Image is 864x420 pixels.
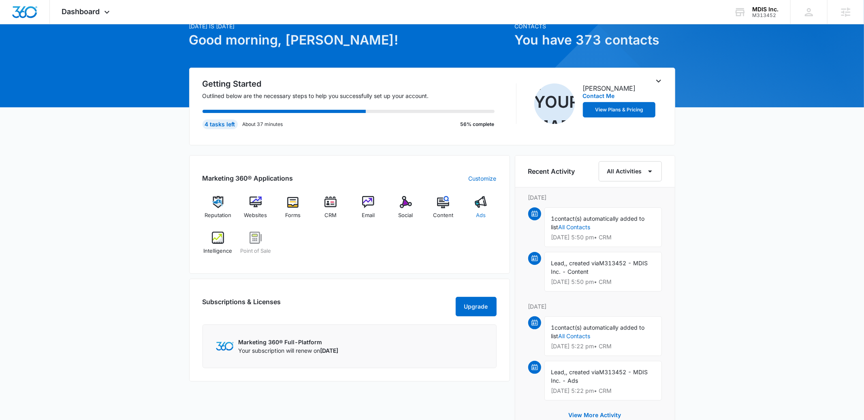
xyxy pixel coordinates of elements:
span: Lead, [551,260,566,266]
p: [PERSON_NAME] [583,83,636,93]
button: All Activities [599,161,662,181]
h6: Recent Activity [528,166,575,176]
div: account name [752,6,779,13]
h1: You have 373 contacts [515,30,675,50]
p: Marketing 360® Full-Platform [239,338,339,346]
p: Contacts [515,22,675,30]
a: Point of Sale [240,232,271,261]
h2: Getting Started [203,78,505,90]
span: Content [433,211,453,220]
p: About 37 minutes [243,121,283,128]
a: CRM [315,196,346,225]
span: Point of Sale [240,247,271,255]
span: Dashboard [62,7,100,16]
button: Upgrade [456,297,497,316]
span: Intelligence [203,247,232,255]
a: All Contacts [559,333,591,339]
span: Websites [244,211,267,220]
button: View Plans & Pricing [583,102,656,117]
p: [DATE] 5:22 pm • CRM [551,388,655,394]
p: 56% complete [461,121,495,128]
img: Your Marketing Consultant Team [534,83,575,124]
img: Marketing 360 Logo [216,342,234,350]
span: contact(s) automatically added to list [551,324,645,339]
h2: Subscriptions & Licenses [203,297,281,313]
span: 1 [551,215,555,222]
span: M313452 - MDIS Inc. - Ads [551,369,648,384]
div: account id [752,13,779,18]
span: Reputation [205,211,231,220]
span: contact(s) automatically added to list [551,215,645,230]
span: Ads [476,211,486,220]
p: Your subscription will renew on [239,346,339,355]
h1: Good morning, [PERSON_NAME]! [189,30,510,50]
p: [DATE] [528,193,662,202]
a: Intelligence [203,232,234,261]
a: Reputation [203,196,234,225]
a: Content [428,196,459,225]
span: [DATE] [320,347,339,354]
p: [DATE] 5:50 pm • CRM [551,279,655,285]
button: Contact Me [583,93,615,99]
span: M313452 - MDIS Inc. - Content [551,260,648,275]
a: Forms [277,196,309,225]
a: Websites [240,196,271,225]
a: Email [353,196,384,225]
span: Email [362,211,375,220]
a: All Contacts [559,224,591,230]
p: [DATE] [528,302,662,311]
span: Social [399,211,413,220]
div: 4 tasks left [203,119,238,129]
a: Customize [469,174,497,183]
span: 1 [551,324,555,331]
span: Lead, [551,369,566,375]
span: Forms [285,211,301,220]
span: CRM [324,211,337,220]
a: Ads [465,196,497,225]
p: [DATE] is [DATE] [189,22,510,30]
span: , created via [566,260,599,266]
p: Outlined below are the necessary steps to help you successfully set up your account. [203,92,505,100]
span: , created via [566,369,599,375]
a: Social [390,196,421,225]
h2: Marketing 360® Applications [203,173,293,183]
p: [DATE] 5:22 pm • CRM [551,343,655,349]
p: [DATE] 5:50 pm • CRM [551,235,655,240]
button: Toggle Collapse [654,76,663,86]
